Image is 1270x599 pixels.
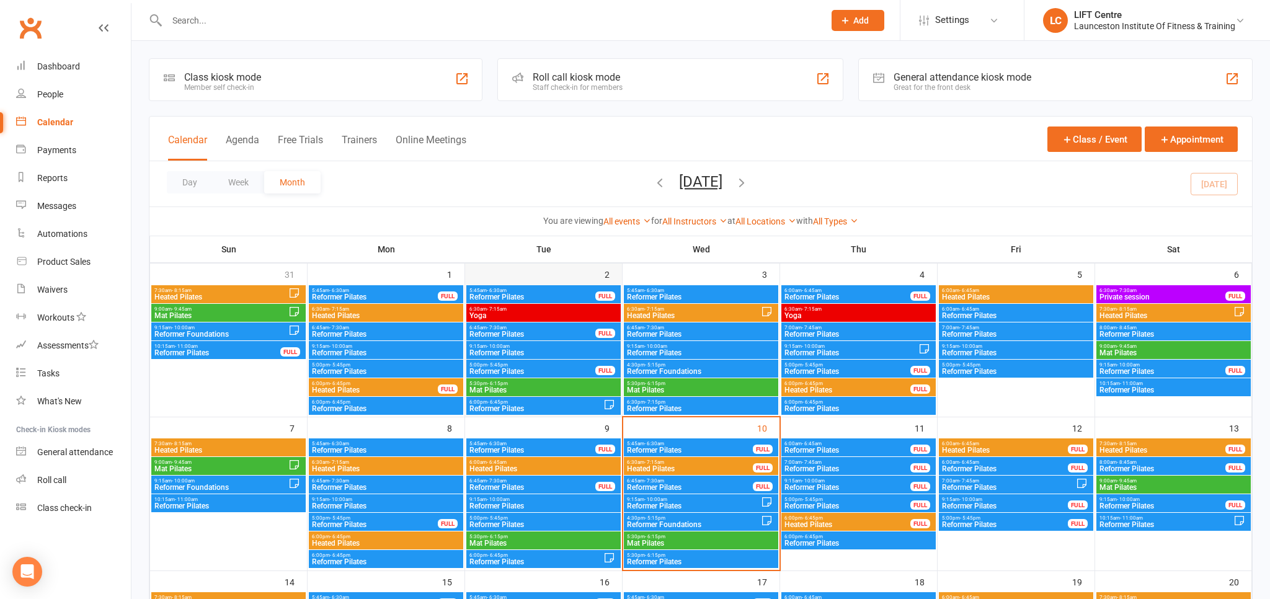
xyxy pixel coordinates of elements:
[469,368,596,375] span: Reformer Pilates
[959,306,979,312] span: - 6:45am
[802,399,823,405] span: - 6:45pm
[626,344,776,349] span: 9:15am
[16,466,131,494] a: Roll call
[16,438,131,466] a: General attendance kiosk mode
[543,216,603,226] strong: You are viewing
[172,478,195,484] span: - 10:00am
[784,484,911,491] span: Reformer Pilates
[487,459,507,465] span: - 6:45am
[796,216,813,226] strong: with
[595,445,615,454] div: FULL
[168,134,207,161] button: Calendar
[154,306,288,312] span: 9:00am
[645,399,665,405] span: - 7:15pm
[626,399,776,405] span: 6:30pm
[941,441,1068,446] span: 6:00am
[1099,312,1233,319] span: Heated Pilates
[1099,386,1248,394] span: Reformer Pilates
[1225,366,1245,375] div: FULL
[960,362,980,368] span: - 5:45pm
[1229,417,1251,438] div: 13
[644,459,664,465] span: - 7:15am
[802,344,825,349] span: - 10:00am
[1225,291,1245,301] div: FULL
[1117,362,1140,368] span: - 10:00am
[172,459,192,465] span: - 9:45am
[16,53,131,81] a: Dashboard
[16,192,131,220] a: Messages
[784,312,933,319] span: Yoga
[469,478,596,484] span: 6:45am
[595,329,615,338] div: FULL
[626,331,776,338] span: Reformer Pilates
[469,288,596,293] span: 5:45am
[311,312,461,319] span: Heated Pilates
[311,484,461,491] span: Reformer Pilates
[487,399,508,405] span: - 6:45pm
[784,362,911,368] span: 5:00pm
[735,216,796,226] a: All Locations
[595,366,615,375] div: FULL
[784,478,911,484] span: 9:15am
[802,288,822,293] span: - 6:45am
[311,325,461,331] span: 6:45am
[154,478,288,484] span: 9:15am
[154,446,303,454] span: Heated Pilates
[802,362,823,368] span: - 5:45pm
[329,459,349,465] span: - 7:15am
[941,331,1091,338] span: Reformer Pilates
[487,362,508,368] span: - 5:45pm
[15,12,46,43] a: Clubworx
[603,216,651,226] a: All events
[1095,236,1252,262] th: Sat
[644,306,664,312] span: - 7:15am
[329,344,352,349] span: - 10:00am
[154,325,288,331] span: 9:15am
[941,478,1076,484] span: 7:00am
[941,349,1091,357] span: Reformer Pilates
[37,447,113,457] div: General attendance
[37,475,66,485] div: Roll call
[645,362,665,368] span: - 5:15pm
[172,325,195,331] span: - 10:00am
[1074,9,1235,20] div: LIFT Centre
[311,386,438,394] span: Heated Pilates
[16,220,131,248] a: Automations
[311,331,461,338] span: Reformer Pilates
[651,216,662,226] strong: for
[167,171,213,193] button: Day
[1117,344,1137,349] span: - 9:45am
[910,463,930,473] div: FULL
[311,446,461,454] span: Reformer Pilates
[1099,478,1248,484] span: 9:00am
[626,368,776,375] span: Reformer Foundations
[894,71,1031,83] div: General attendance kiosk mode
[469,362,596,368] span: 5:00pm
[311,288,438,293] span: 5:45am
[1117,306,1137,312] span: - 8:15am
[910,482,930,491] div: FULL
[959,478,979,484] span: - 7:45am
[757,417,779,438] div: 10
[16,136,131,164] a: Payments
[16,388,131,415] a: What's New
[626,312,761,319] span: Heated Pilates
[329,478,349,484] span: - 7:30am
[16,248,131,276] a: Product Sales
[175,344,198,349] span: - 11:00am
[487,381,508,386] span: - 6:15pm
[941,446,1068,454] span: Heated Pilates
[605,417,622,438] div: 9
[1099,344,1248,349] span: 9:00am
[894,83,1031,92] div: Great for the front desk
[1099,325,1248,331] span: 8:00am
[469,459,618,465] span: 6:00am
[959,288,979,293] span: - 6:45am
[784,349,918,357] span: Reformer Pilates
[626,306,761,312] span: 6:30am
[802,325,822,331] span: - 7:45am
[784,306,933,312] span: 6:30am
[330,381,350,386] span: - 6:45pm
[813,216,858,226] a: All Types
[469,441,596,446] span: 5:45am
